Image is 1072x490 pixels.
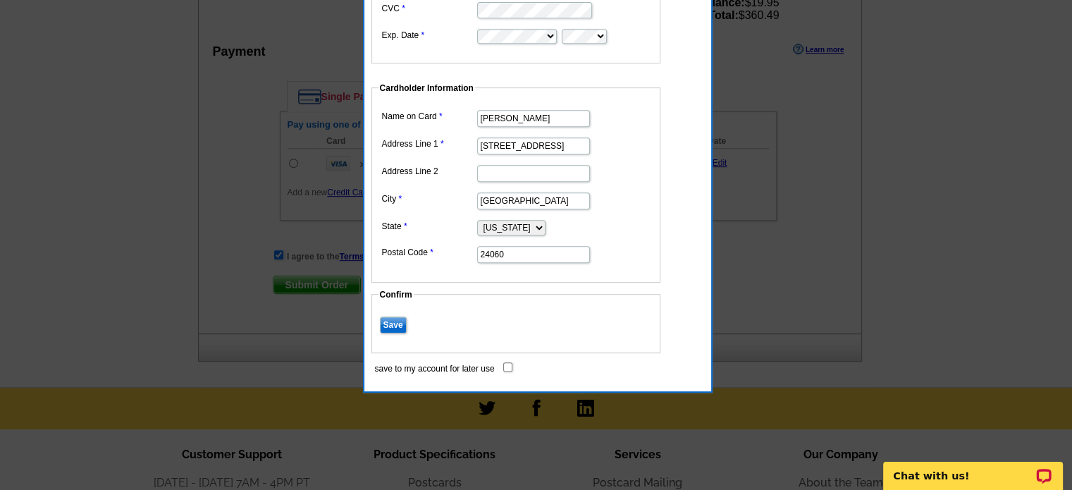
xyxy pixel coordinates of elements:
[382,165,476,178] label: Address Line 2
[380,317,407,333] input: Save
[382,220,476,233] label: State
[382,29,476,42] label: Exp. Date
[382,137,476,150] label: Address Line 1
[382,246,476,259] label: Postal Code
[375,362,495,375] label: save to my account for later use
[378,82,475,94] legend: Cardholder Information
[874,446,1072,490] iframe: LiveChat chat widget
[382,110,476,123] label: Name on Card
[382,2,476,15] label: CVC
[378,288,414,301] legend: Confirm
[382,192,476,205] label: City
